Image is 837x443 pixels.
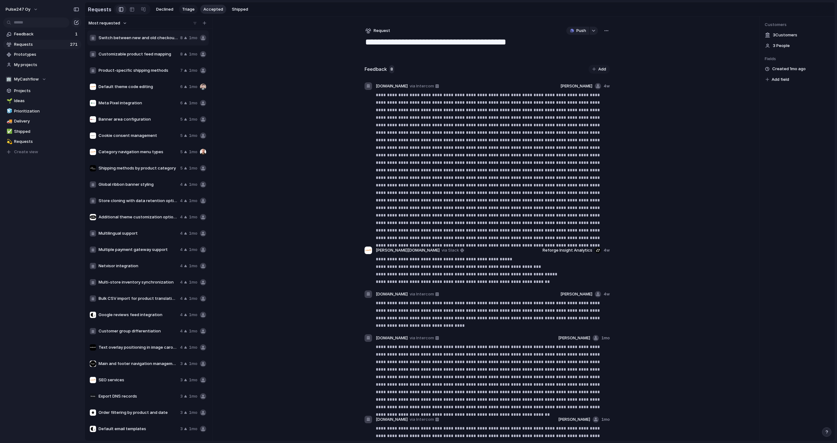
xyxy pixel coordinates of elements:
[189,165,197,171] span: 1mo
[180,295,183,302] span: 4
[99,263,177,269] span: Netvisor integration
[99,35,178,41] span: Switch between new and old checkout views
[20,205,25,210] button: Emoji picker
[598,66,606,72] span: Add
[189,279,197,285] span: 1mo
[6,128,12,135] button: ✅
[180,361,183,367] span: 3
[10,205,15,210] button: Upload attachment
[99,84,178,90] span: Default theme code editing
[14,31,73,37] span: Feedback
[3,117,81,126] a: 🚚Delivery
[99,247,177,253] span: Multiple payment gateway support
[3,107,81,116] a: 🧊Prioritization
[410,291,434,297] span: via Intercom
[10,111,98,123] div: Our usual reply time 🕒
[3,86,81,96] a: Projects
[408,334,440,342] a: via Intercom
[189,377,197,383] span: 1mo
[441,247,459,253] span: via Slack
[765,56,830,62] span: Fields
[40,205,45,210] button: Start recording
[99,279,177,285] span: Multi-store inventory synchronization
[180,214,183,220] span: 4
[14,41,68,48] span: Requests
[14,76,39,82] span: MyCashflow
[189,328,197,334] span: 1mo
[3,60,81,70] a: My projects
[99,328,177,334] span: Customer group differentiation
[6,76,12,82] div: 🏢
[99,116,178,122] span: Banner area configuration
[576,28,586,34] span: Push
[189,181,197,188] span: 1mo
[589,65,610,74] button: Add
[604,247,610,253] span: 4w
[180,51,183,57] span: 8
[189,35,197,41] span: 1mo
[189,393,197,399] span: 1mo
[30,8,78,14] p: The team can also help
[604,291,610,297] span: 4w
[180,35,183,41] span: 8
[180,133,183,139] span: 5
[408,82,440,90] a: via Intercom
[99,100,178,106] span: Meta Pixel integration
[99,67,178,74] span: Product-specific shipping methods
[5,192,120,203] textarea: Message…
[14,51,79,58] span: Prototypes
[6,6,30,13] span: Pulse247 Oy
[3,29,81,39] a: Feedback1
[88,6,111,13] h2: Requests
[558,335,590,341] span: [PERSON_NAME]
[365,27,391,35] button: Request
[376,291,408,297] span: [DOMAIN_NAME]
[99,393,178,399] span: Export DNS records
[99,149,178,155] span: Category navigation menu types
[14,88,79,94] span: Projects
[189,295,197,302] span: 1mo
[189,214,197,220] span: 1mo
[182,6,195,13] span: Triage
[189,247,197,253] span: 1mo
[180,198,183,204] span: 4
[3,96,81,106] div: 🌱Ideas
[765,76,790,84] button: Add field
[180,344,183,351] span: 4
[75,31,79,37] span: 1
[3,137,81,146] a: 💫Requests
[99,377,178,383] span: SEO services
[232,6,248,13] span: Shipped
[3,127,81,136] a: ✅Shipped
[156,6,173,13] span: Declined
[389,65,394,73] span: 8
[189,67,197,74] span: 1mo
[410,416,434,423] span: via Intercom
[4,3,16,14] button: go back
[180,165,183,171] span: 5
[765,22,830,28] span: Customers
[14,108,79,114] span: Prioritization
[180,181,183,188] span: 4
[88,19,128,27] button: Most requested
[180,230,183,237] span: 4
[6,138,12,145] button: 💫
[6,98,12,104] button: 🌱
[189,409,197,416] span: 1mo
[180,263,183,269] span: 4
[773,32,797,38] span: 3 Customer s
[5,80,120,141] div: Fin says…
[189,116,197,122] span: 1mo
[189,312,197,318] span: 1mo
[410,335,434,341] span: via Intercom
[558,416,590,423] span: [PERSON_NAME]
[30,205,35,210] button: Gif picker
[189,51,197,57] span: 1mo
[604,83,610,89] span: 4w
[376,83,408,89] span: [DOMAIN_NAME]
[180,409,183,416] span: 3
[3,4,41,14] button: Pulse247 Oy
[14,98,79,104] span: Ideas
[99,214,177,220] span: Additional theme customization options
